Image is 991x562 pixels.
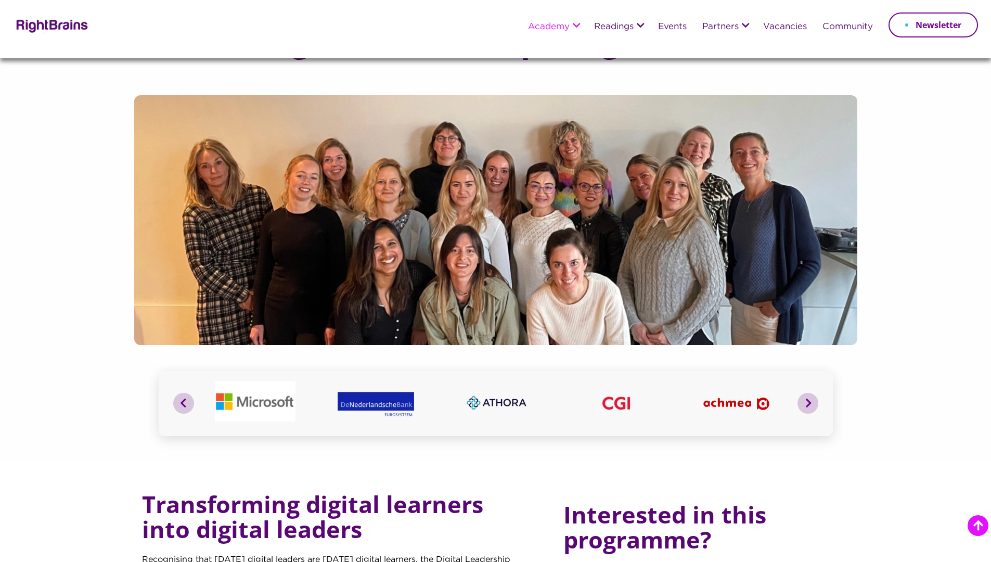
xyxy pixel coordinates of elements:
[889,12,978,37] a: Newsletter
[594,22,634,32] a: Readings
[173,393,194,414] button: Previous
[763,22,807,32] a: Vacancies
[528,22,570,32] a: Academy
[13,18,88,33] img: Rightbrains
[142,492,529,552] h4: Transforming digital learners into digital leaders
[797,393,818,414] button: Next
[822,22,873,32] a: Community
[658,22,687,32] a: Events
[702,22,739,32] a: Partners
